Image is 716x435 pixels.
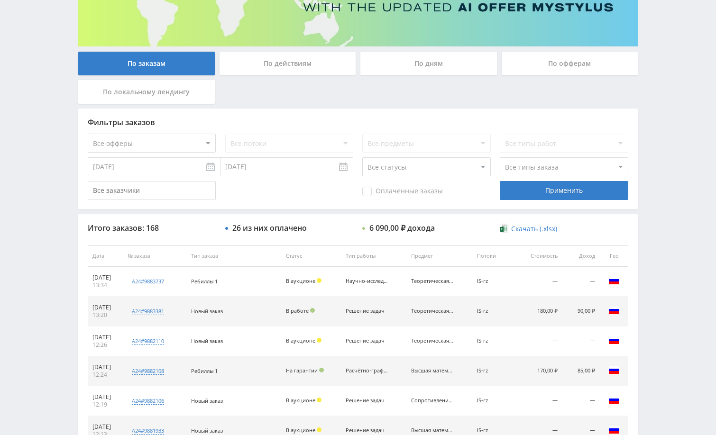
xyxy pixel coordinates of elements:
div: [DATE] [92,363,118,371]
div: [DATE] [92,393,118,401]
span: В аукционе [286,337,315,344]
div: Высшая математика [411,427,454,434]
div: IS-rz [477,338,512,344]
div: Итого заказов: 168 [88,224,216,232]
div: [DATE] [92,334,118,341]
img: rus.png [608,335,620,346]
div: [DATE] [92,423,118,431]
div: IS-rz [477,368,512,374]
div: a24#9883381 [132,308,164,315]
div: Применить [500,181,628,200]
th: Потоки [472,245,516,267]
span: Ребиллы 1 [191,367,218,374]
span: Подтвержден [319,368,324,372]
a: Скачать (.xlsx) [500,224,557,234]
div: 13:34 [92,281,118,289]
span: Холд [317,338,321,343]
img: rus.png [608,305,620,316]
img: xlsx [500,224,508,233]
th: Доход [562,245,600,267]
span: Холд [317,398,321,402]
div: Сопротивление материалов [411,398,454,404]
span: Холд [317,278,321,283]
div: По действиям [220,52,356,75]
span: В аукционе [286,397,315,404]
div: По дням [360,52,497,75]
td: — [516,267,562,297]
span: Новый заказ [191,337,223,344]
th: Гео [600,245,628,267]
div: По офферам [502,52,638,75]
span: В работе [286,307,309,314]
div: Решение задач [346,427,388,434]
div: 6 090,00 ₽ дохода [369,224,435,232]
th: Предмет [406,245,472,267]
div: Теоретическая механика [411,278,454,284]
div: a24#9881933 [132,427,164,435]
th: Дата [88,245,123,267]
div: По заказам [78,52,215,75]
div: Высшая математика [411,368,454,374]
div: Теоретическая механика [411,308,454,314]
div: Решение задач [346,308,388,314]
span: Ребиллы 1 [191,278,218,285]
span: В аукционе [286,277,315,284]
div: 12:24 [92,371,118,379]
img: rus.png [608,394,620,406]
div: a24#9882106 [132,397,164,405]
td: 90,00 ₽ [562,297,600,326]
span: На гарантии [286,367,318,374]
div: По локальному лендингу [78,80,215,104]
span: Новый заказ [191,308,223,315]
td: — [516,386,562,416]
td: 170,00 ₽ [516,356,562,386]
span: В аукционе [286,426,315,434]
span: Подтвержден [310,308,315,313]
div: 12:26 [92,341,118,349]
td: — [562,267,600,297]
td: 85,00 ₽ [562,356,600,386]
th: Стоимость [516,245,562,267]
img: rus.png [608,364,620,376]
div: Теоретическая механика [411,338,454,344]
td: — [562,386,600,416]
input: Все заказчики [88,181,216,200]
span: Новый заказ [191,397,223,404]
span: Новый заказ [191,427,223,434]
div: Решение задач [346,398,388,404]
div: a24#9882108 [132,367,164,375]
td: — [562,326,600,356]
span: Холд [317,427,321,432]
div: Научно-исследовательская работа (НИР) [346,278,388,284]
div: Расчётно-графическая работа (РГР) [346,368,388,374]
div: Решение задач [346,338,388,344]
img: rus.png [608,275,620,286]
div: a24#9882110 [132,337,164,345]
div: Фильтры заказов [88,118,628,127]
th: № заказа [123,245,186,267]
div: a24#9883737 [132,278,164,285]
div: [DATE] [92,274,118,281]
div: IS-rz [477,427,512,434]
div: 26 из них оплачено [232,224,307,232]
span: Скачать (.xlsx) [511,225,557,233]
th: Тип работы [341,245,406,267]
th: Статус [281,245,341,267]
div: [DATE] [92,304,118,311]
div: IS-rz [477,308,512,314]
div: 13:20 [92,311,118,319]
div: IS-rz [477,278,512,284]
td: — [516,326,562,356]
div: IS-rz [477,398,512,404]
div: 12:19 [92,401,118,408]
th: Тип заказа [186,245,281,267]
td: 180,00 ₽ [516,297,562,326]
span: Оплаченные заказы [362,187,443,196]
